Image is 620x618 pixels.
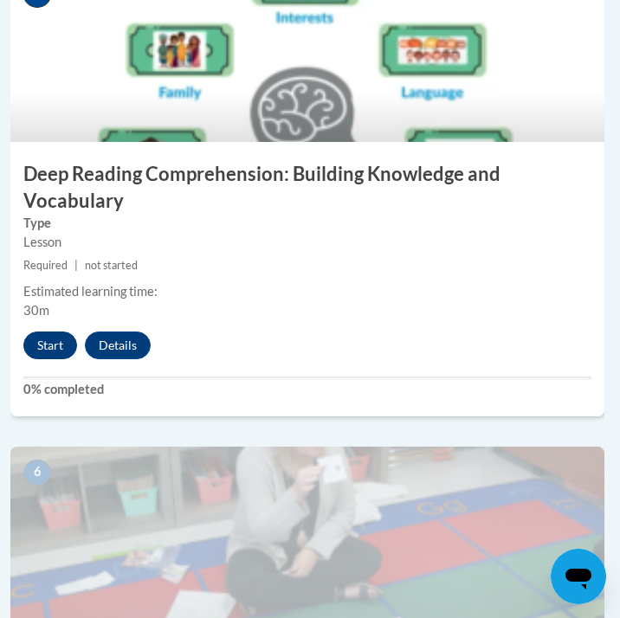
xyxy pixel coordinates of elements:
[23,303,49,318] span: 30m
[23,380,591,399] label: 0% completed
[10,161,604,215] h3: Deep Reading Comprehension: Building Knowledge and Vocabulary
[85,332,151,359] button: Details
[551,549,606,604] iframe: Button to launch messaging window
[74,259,78,272] span: |
[23,233,591,252] div: Lesson
[23,332,77,359] button: Start
[23,282,591,301] div: Estimated learning time:
[85,259,138,272] span: not started
[23,214,591,233] label: Type
[23,259,68,272] span: Required
[23,460,51,486] span: 6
